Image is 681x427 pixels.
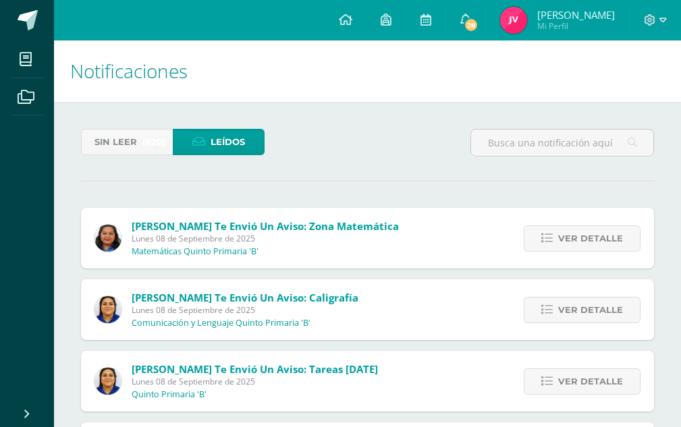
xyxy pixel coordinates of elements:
span: [PERSON_NAME] te envió un aviso: Zona Matemática [132,219,399,233]
input: Busca una notificación aquí [471,130,653,156]
span: (620) [142,130,166,154]
img: 949a1c422ca3a238a8a780eed1e7fe8c.png [500,7,527,34]
p: Matemáticas Quinto Primaria 'B' [132,246,258,257]
p: Comunicación y Lenguaje Quinto Primaria 'B' [132,318,310,329]
p: Quinto Primaria 'B' [132,389,207,400]
img: 18999b0c88c0c89f4036395265363e11.png [94,368,121,395]
span: [PERSON_NAME] te envió un aviso: Tareas [DATE] [132,362,378,376]
span: Ver detalle [558,369,623,394]
span: Sin leer [94,130,137,154]
span: Lunes 08 de Septiembre de 2025 [132,376,378,387]
span: [PERSON_NAME] [537,8,615,22]
span: Ver detalle [558,226,623,251]
span: Ver detalle [558,297,623,322]
span: Lunes 08 de Septiembre de 2025 [132,233,399,244]
a: Sin leer(620) [81,129,173,155]
span: Notificaciones [70,58,188,84]
span: Lunes 08 de Septiembre de 2025 [132,304,358,316]
img: 18999b0c88c0c89f4036395265363e11.png [94,296,121,323]
img: 69811a18efaaf8681e80bc1d2c1e08b6.png [94,225,121,252]
a: Leídos [173,129,265,155]
span: [PERSON_NAME] te envió un aviso: caligrafía [132,291,358,304]
span: Mi Perfil [537,20,615,32]
span: Leídos [211,130,245,154]
span: 28 [464,18,479,32]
